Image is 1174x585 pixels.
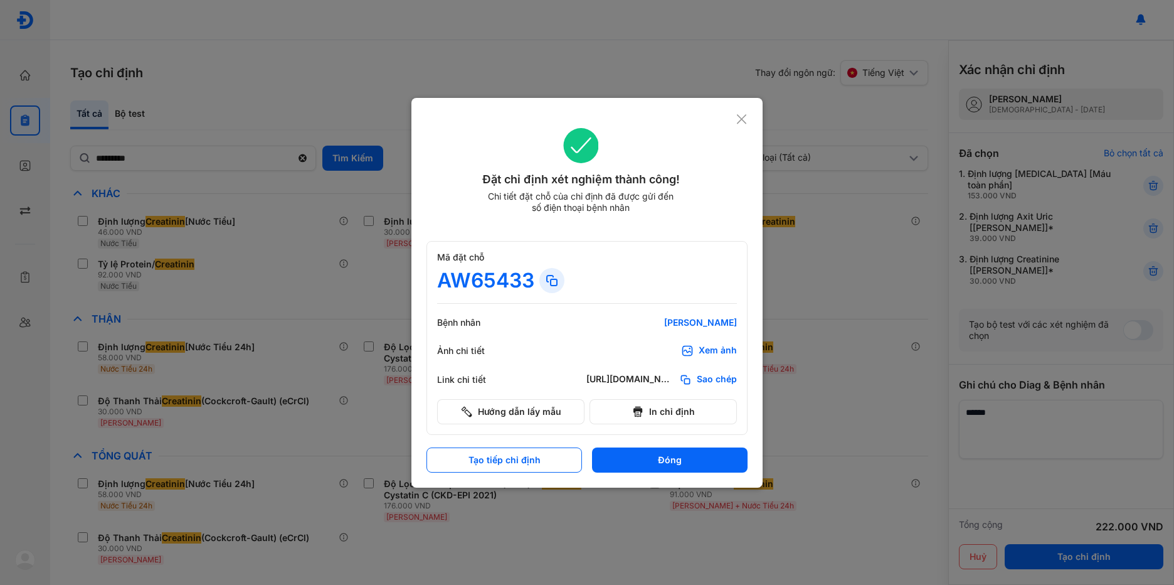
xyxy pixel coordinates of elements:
[437,374,512,385] div: Link chi tiết
[697,373,737,386] span: Sao chép
[586,317,737,328] div: [PERSON_NAME]
[699,345,737,357] div: Xem ảnh
[482,191,679,213] div: Chi tiết đặt chỗ của chỉ định đã được gửi đến số điện thoại bệnh nhân
[426,448,582,473] button: Tạo tiếp chỉ định
[592,448,748,473] button: Đóng
[437,268,534,293] div: AW65433
[437,252,737,263] div: Mã đặt chỗ
[437,399,584,424] button: Hướng dẫn lấy mẫu
[426,171,736,188] div: Đặt chỉ định xét nghiệm thành công!
[590,399,737,424] button: In chỉ định
[437,345,512,357] div: Ảnh chi tiết
[586,373,674,386] div: [URL][DOMAIN_NAME]
[437,317,512,328] div: Bệnh nhân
